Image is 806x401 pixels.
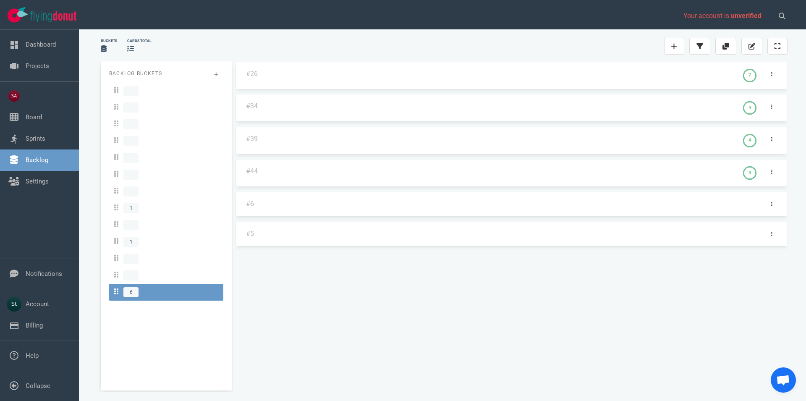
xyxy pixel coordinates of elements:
a: #34 [246,102,258,110]
a: #6 [246,200,254,208]
div: 3 [748,170,751,177]
a: Collapse [26,382,50,390]
a: Settings [26,178,49,185]
a: Dashboard [26,41,56,48]
span: Your account is [683,12,762,20]
a: Notifications [26,270,62,278]
a: Sprints [26,135,45,142]
img: Flying Donut text logo [30,11,76,22]
a: Board [26,113,42,121]
div: Buckets [101,38,117,44]
a: Projects [26,62,49,70]
p: Backlog Buckets [109,70,223,77]
div: 4 [748,137,751,144]
a: Help [26,352,39,359]
span: 1 [123,237,139,247]
a: Backlog [26,156,48,164]
a: 6 [109,284,223,301]
span: 6 [123,287,139,297]
a: #26 [246,70,258,78]
a: 1 [109,233,223,250]
a: Account [26,300,49,308]
div: 7 [748,72,751,79]
a: 1 [109,200,223,217]
div: 4 [748,105,751,112]
span: unverified [731,12,762,20]
span: 1 [123,203,139,213]
div: Open chat [771,367,796,393]
a: #39 [246,135,258,143]
a: #44 [246,167,258,175]
div: cards total [127,38,152,44]
a: #5 [246,230,254,238]
a: Billing [26,322,43,329]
